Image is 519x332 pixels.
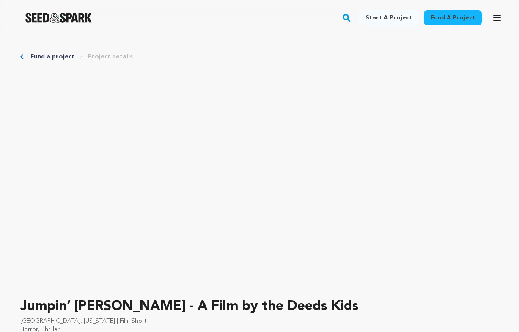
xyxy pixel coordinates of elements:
[424,10,482,25] a: Fund a project
[359,10,419,25] a: Start a project
[25,13,92,23] a: Seed&Spark Homepage
[20,296,499,317] p: Jumpin’ [PERSON_NAME] - A Film by the Deeds Kids
[20,317,499,325] p: [GEOGRAPHIC_DATA], [US_STATE] | Film Short
[30,53,74,61] a: Fund a project
[25,13,92,23] img: Seed&Spark Logo Dark Mode
[20,53,499,61] div: Breadcrumb
[88,53,133,61] a: Project details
